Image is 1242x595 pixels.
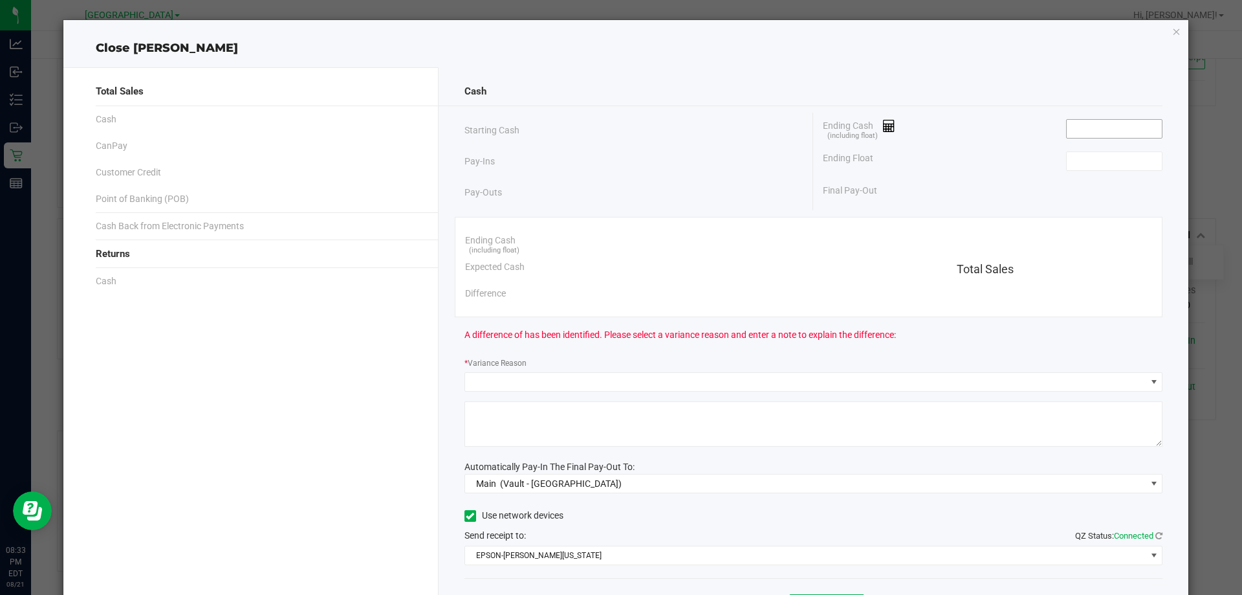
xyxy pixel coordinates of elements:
[500,478,622,489] span: (Vault - [GEOGRAPHIC_DATA])
[465,260,525,274] span: Expected Cash
[476,478,496,489] span: Main
[465,234,516,247] span: Ending Cash
[823,152,873,171] span: Ending Float
[464,530,526,541] span: Send receipt to:
[464,124,519,137] span: Starting Cash
[464,84,486,99] span: Cash
[827,131,878,142] span: (including float)
[96,219,244,233] span: Cash Back from Electronic Payments
[465,546,1146,565] span: EPSON-[PERSON_NAME][US_STATE]
[464,462,635,472] span: Automatically Pay-In The Final Pay-Out To:
[96,84,144,99] span: Total Sales
[96,240,412,268] div: Returns
[469,245,519,256] span: (including float)
[96,113,116,126] span: Cash
[823,184,877,197] span: Final Pay-Out
[464,357,527,369] label: Variance Reason
[465,287,506,300] span: Difference
[96,275,116,288] span: Cash
[823,119,895,139] span: Ending Cash
[464,155,495,168] span: Pay-Ins
[96,166,161,179] span: Customer Credit
[96,139,127,153] span: CanPay
[1114,531,1153,541] span: Connected
[957,262,1014,276] span: Total Sales
[464,509,563,522] label: Use network devices
[464,328,896,342] span: A difference of has been identified. Please select a variance reason and enter a note to explain ...
[63,39,1189,57] div: Close [PERSON_NAME]
[13,491,52,530] iframe: Resource center
[96,192,189,206] span: Point of Banking (POB)
[464,186,502,199] span: Pay-Outs
[1075,531,1162,541] span: QZ Status:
